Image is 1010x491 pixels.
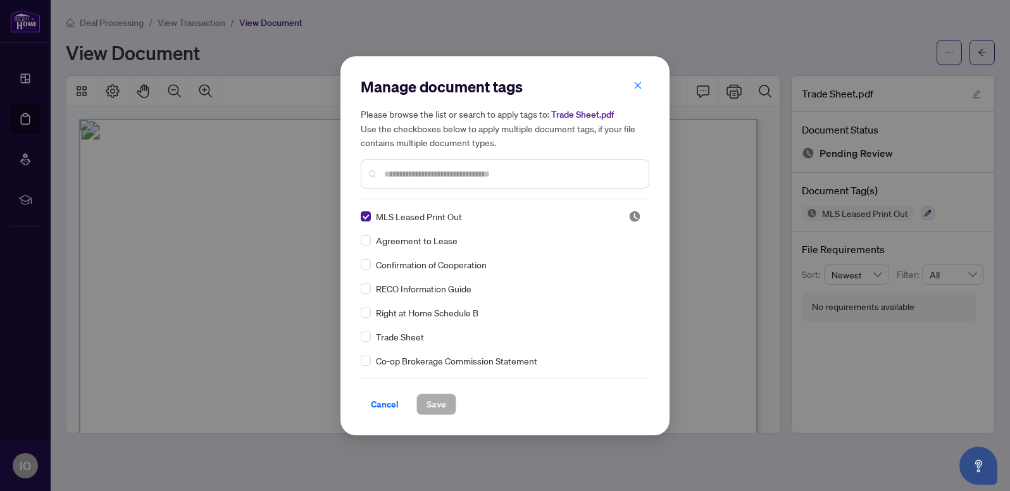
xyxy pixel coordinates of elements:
span: Confirmation of Cooperation [376,258,487,271]
img: status [628,210,641,223]
span: Right at Home Schedule B [376,306,478,320]
span: Pending Review [628,210,641,223]
span: RECO Information Guide [376,282,471,295]
span: Agreement to Lease [376,233,458,247]
span: close [633,81,642,90]
span: Trade Sheet.pdf [551,109,614,120]
span: Trade Sheet [376,330,424,344]
button: Save [416,394,456,415]
button: Open asap [959,447,997,485]
h5: Please browse the list or search to apply tags to: Use the checkboxes below to apply multiple doc... [361,107,649,149]
button: Cancel [361,394,409,415]
span: Co-op Brokerage Commission Statement [376,354,537,368]
span: Cancel [371,394,399,414]
span: MLS Leased Print Out [376,209,462,223]
h2: Manage document tags [361,77,649,97]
